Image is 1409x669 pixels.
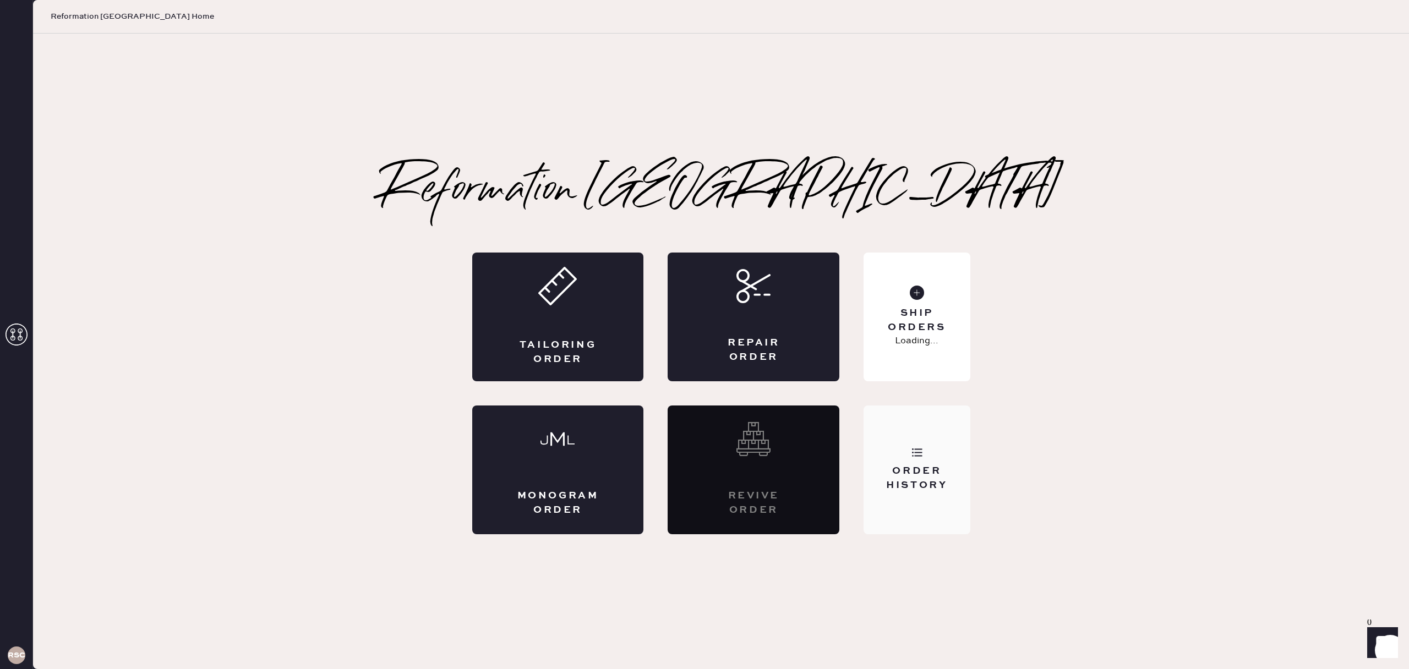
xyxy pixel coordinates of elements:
h2: Reformation [GEOGRAPHIC_DATA] [381,169,1062,213]
h3: RSCPA [8,651,25,659]
div: Monogram Order [516,489,600,517]
div: Revive order [712,489,795,517]
iframe: Front Chat [1357,619,1404,667]
div: Tailoring Order [516,338,600,366]
div: Interested? Contact us at care@hemster.co [668,405,839,534]
div: Repair Order [712,336,795,364]
span: Reformation [GEOGRAPHIC_DATA] Home [51,11,214,22]
div: Ship Orders [872,306,961,334]
p: Loading... [895,334,938,348]
div: Order History [872,464,961,492]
